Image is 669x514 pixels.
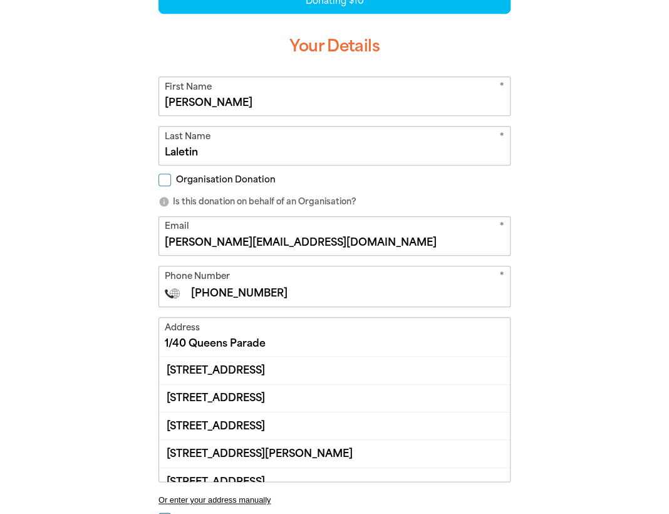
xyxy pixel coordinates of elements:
[158,174,171,186] input: Organisation Donation
[158,26,511,66] h3: Your Details
[176,174,276,186] span: Organisation Donation
[159,439,510,467] div: [STREET_ADDRESS][PERSON_NAME]
[158,196,511,208] p: Is this donation on behalf of an Organisation?
[159,357,510,384] div: [STREET_ADDRESS]
[159,412,510,439] div: [STREET_ADDRESS]
[158,495,511,505] button: Or enter your address manually
[158,196,170,207] i: info
[159,384,510,412] div: [STREET_ADDRESS]
[499,270,504,285] i: Required
[159,468,510,495] div: [STREET_ADDRESS]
